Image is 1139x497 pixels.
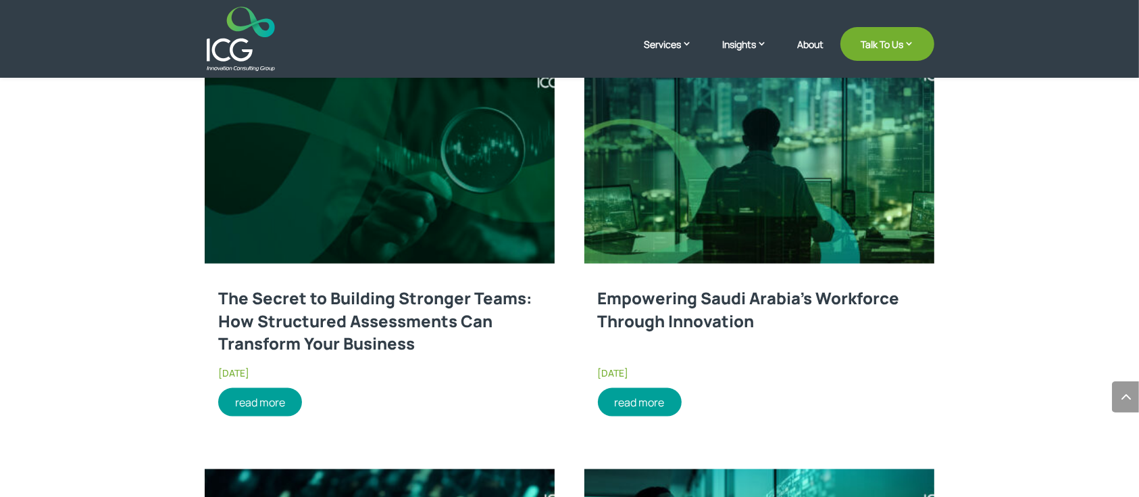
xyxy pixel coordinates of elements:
a: read more [218,388,302,417]
a: About [797,39,824,71]
a: Talk To Us [840,27,934,61]
span: [DATE] [598,366,629,379]
img: ICG [207,7,275,71]
a: read more [598,388,682,417]
a: Services [644,37,705,71]
a: The Secret to Building Stronger Teams: How Structured Assessments Can Transform Your Business [218,287,532,354]
a: Insights [722,37,780,71]
span: [DATE] [218,366,249,379]
a: Empowering Saudi Arabia’s Workforce Through Innovation [598,287,900,332]
iframe: Chat Widget [1071,432,1139,497]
